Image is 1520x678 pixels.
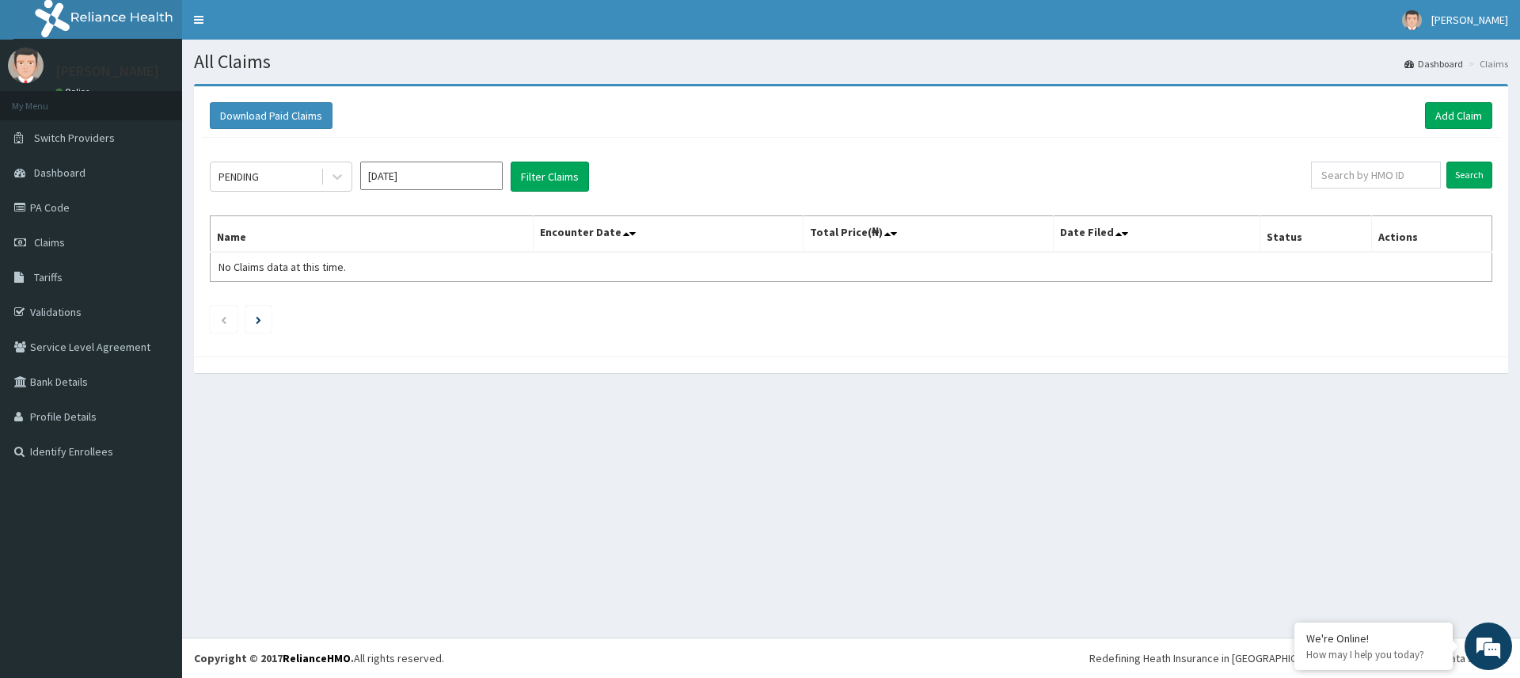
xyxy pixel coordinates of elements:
[211,216,534,253] th: Name
[1311,162,1441,189] input: Search by HMO ID
[220,312,227,326] a: Previous page
[182,638,1520,678] footer: All rights reserved.
[8,48,44,83] img: User Image
[1260,216,1371,253] th: Status
[1465,57,1508,70] li: Claims
[1306,631,1441,646] div: We're Online!
[55,86,93,97] a: Online
[360,162,503,190] input: Select Month and Year
[55,64,159,78] p: [PERSON_NAME]
[803,216,1053,253] th: Total Price(₦)
[1431,13,1508,27] span: [PERSON_NAME]
[1404,57,1463,70] a: Dashboard
[1371,216,1491,253] th: Actions
[218,260,346,274] span: No Claims data at this time.
[533,216,803,253] th: Encounter Date
[194,651,354,665] strong: Copyright © 2017 .
[1306,648,1441,661] p: How may I help you today?
[1089,650,1508,666] div: Redefining Heath Insurance in [GEOGRAPHIC_DATA] using Telemedicine and Data Science!
[1053,216,1260,253] th: Date Filed
[283,651,351,665] a: RelianceHMO
[1402,10,1422,30] img: User Image
[194,51,1508,72] h1: All Claims
[256,312,261,326] a: Next page
[1425,102,1492,129] a: Add Claim
[511,162,589,192] button: Filter Claims
[34,131,115,145] span: Switch Providers
[1446,162,1492,189] input: Search
[34,270,63,284] span: Tariffs
[34,235,65,249] span: Claims
[218,169,259,185] div: PENDING
[34,166,85,180] span: Dashboard
[210,102,332,129] button: Download Paid Claims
